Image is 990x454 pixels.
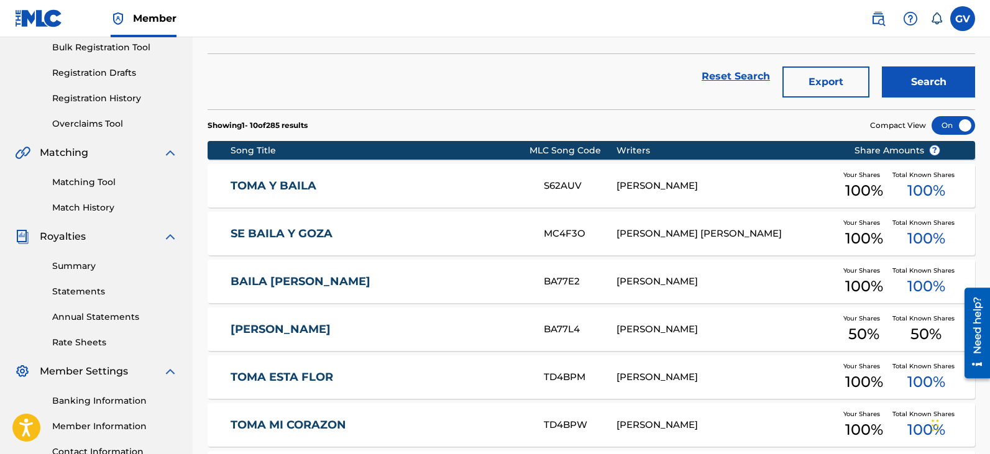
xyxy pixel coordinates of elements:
[928,394,990,454] iframe: Chat Widget
[208,120,308,131] p: Showing 1 - 10 of 285 results
[843,218,885,227] span: Your Shares
[892,361,960,371] span: Total Known Shares
[231,275,527,289] a: BAILA [PERSON_NAME]
[52,394,178,407] a: Banking Information
[544,322,616,337] div: BA77L4
[15,145,30,160] img: Matching
[616,179,835,193] div: [PERSON_NAME]
[40,145,88,160] span: Matching
[52,336,178,349] a: Rate Sheets
[907,419,945,441] span: 100 %
[845,371,883,393] span: 100 %
[898,6,923,31] div: Help
[52,260,178,273] a: Summary
[845,419,883,441] span: 100 %
[695,63,776,90] a: Reset Search
[544,227,616,241] div: MC4F3O
[15,229,30,244] img: Royalties
[111,11,126,26] img: Top Rightsholder
[928,394,990,454] div: Widget de chat
[892,266,960,275] span: Total Known Shares
[40,364,128,379] span: Member Settings
[932,407,939,444] div: Arrastrar
[616,370,835,384] div: [PERSON_NAME]
[231,418,527,432] a: TOMA MI CORAZON
[845,227,883,250] span: 100 %
[848,323,879,345] span: 50 %
[52,117,178,130] a: Overclaims Tool
[52,311,178,324] a: Annual Statements
[907,275,945,297] span: 100 %
[950,6,975,31] div: User Menu
[231,322,527,337] a: [PERSON_NAME]
[544,370,616,384] div: TD4BPM
[843,409,885,419] span: Your Shares
[892,314,960,323] span: Total Known Shares
[231,144,529,157] div: Song Title
[616,227,835,241] div: [PERSON_NAME] [PERSON_NAME]
[892,218,960,227] span: Total Known Shares
[892,170,960,179] span: Total Known Shares
[870,120,926,131] span: Compact View
[907,371,945,393] span: 100 %
[866,6,891,31] a: Public Search
[163,229,178,244] img: expand
[133,11,176,25] span: Member
[15,364,30,379] img: Member Settings
[930,12,943,25] div: Notifications
[52,201,178,214] a: Match History
[616,418,835,432] div: [PERSON_NAME]
[616,275,835,289] div: [PERSON_NAME]
[843,170,885,179] span: Your Shares
[544,275,616,289] div: BA77E2
[231,227,527,241] a: SE BAILA Y GOZA
[892,409,960,419] span: Total Known Shares
[15,9,63,27] img: MLC Logo
[907,179,945,202] span: 100 %
[845,179,883,202] span: 100 %
[882,66,975,98] button: Search
[855,144,940,157] span: Share Amounts
[544,179,616,193] div: S62AUV
[955,283,990,383] iframe: Resource Center
[843,266,885,275] span: Your Shares
[782,66,869,98] button: Export
[52,420,178,433] a: Member Information
[52,285,178,298] a: Statements
[52,92,178,105] a: Registration History
[544,418,616,432] div: TD4BPW
[52,66,178,79] a: Registration Drafts
[907,227,945,250] span: 100 %
[903,11,918,26] img: help
[843,314,885,323] span: Your Shares
[843,361,885,371] span: Your Shares
[871,11,886,26] img: search
[845,275,883,297] span: 100 %
[616,322,835,337] div: [PERSON_NAME]
[52,41,178,54] a: Bulk Registration Tool
[40,229,86,244] span: Royalties
[52,176,178,189] a: Matching Tool
[163,364,178,379] img: expand
[930,145,940,155] span: ?
[616,144,835,157] div: Writers
[163,145,178,160] img: expand
[910,323,942,345] span: 50 %
[231,179,527,193] a: TOMA Y BAILA
[529,144,617,157] div: MLC Song Code
[231,370,527,384] a: TOMA ESTA FLOR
